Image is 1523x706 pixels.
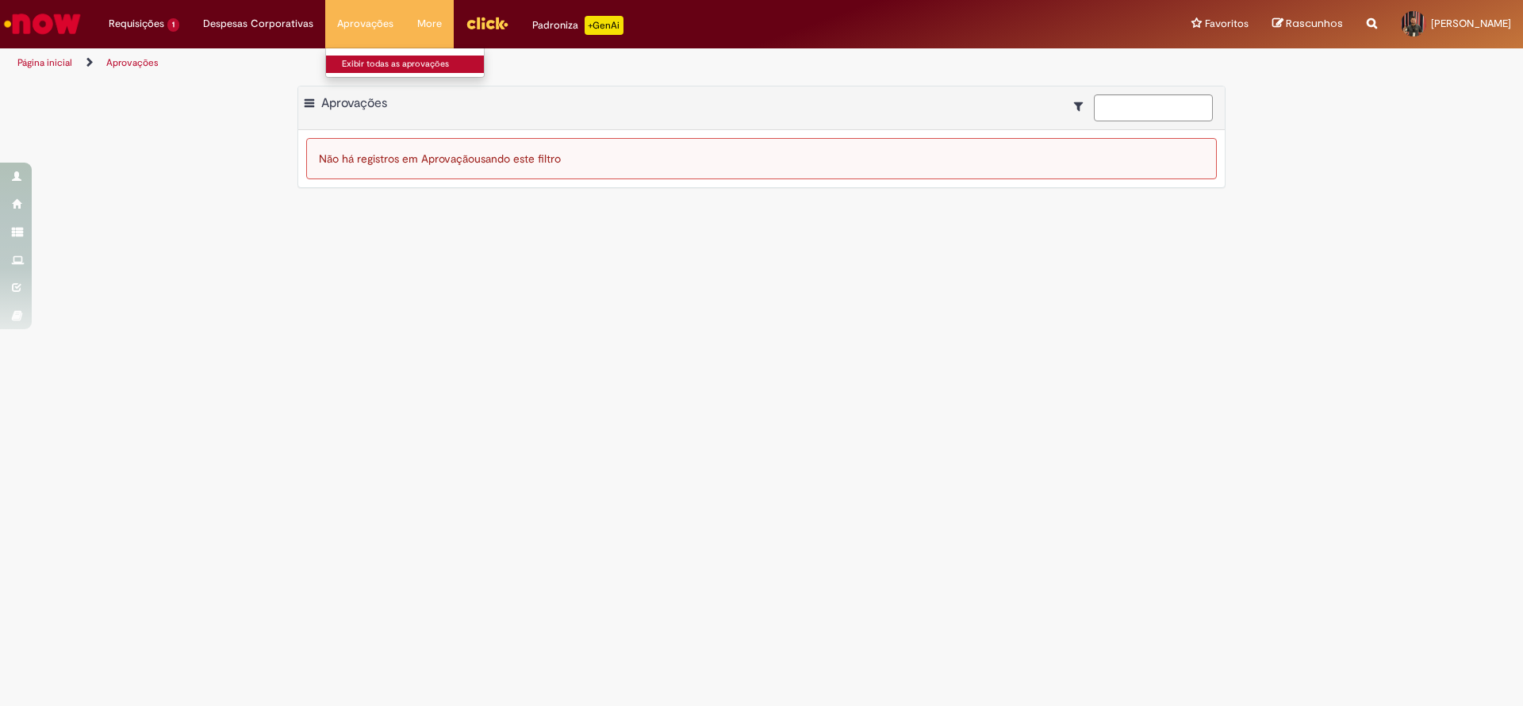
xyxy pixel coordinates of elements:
span: More [417,16,442,32]
span: 1 [167,18,179,32]
span: Favoritos [1205,16,1249,32]
a: Rascunhos [1272,17,1343,32]
span: Despesas Corporativas [203,16,313,32]
a: Exibir todas as aprovações [326,56,501,73]
span: [PERSON_NAME] [1431,17,1511,30]
div: Padroniza [532,16,623,35]
i: Mostrar filtros para: Suas Solicitações [1074,101,1091,112]
span: Aprovações [321,95,387,111]
div: Não há registros em Aprovação [306,138,1217,179]
p: +GenAi [585,16,623,35]
img: ServiceNow [2,8,83,40]
img: click_logo_yellow_360x200.png [466,11,508,35]
a: Aprovações [106,56,159,69]
ul: Aprovações [325,48,485,78]
span: Rascunhos [1286,16,1343,31]
span: usando este filtro [474,152,561,166]
span: Requisições [109,16,164,32]
ul: Trilhas de página [12,48,1003,78]
a: Página inicial [17,56,72,69]
span: Aprovações [337,16,393,32]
